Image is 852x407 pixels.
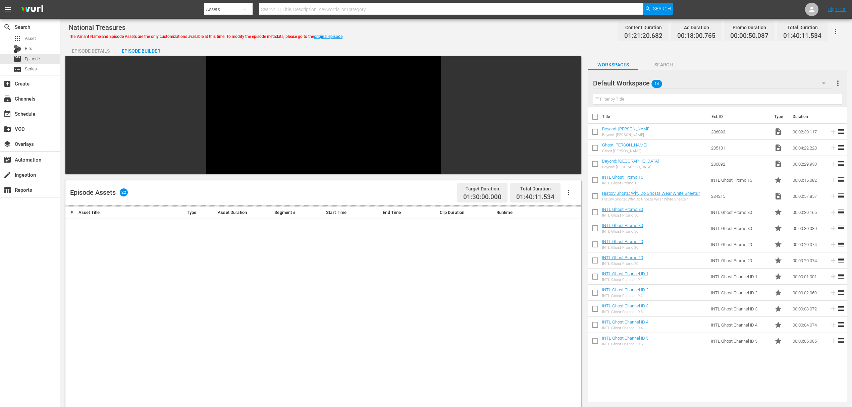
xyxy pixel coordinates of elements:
[837,288,845,296] span: reorder
[13,65,21,73] span: Series
[602,287,648,292] a: INTL Ghost Channel ID 2
[770,107,789,126] th: Type
[65,207,76,219] th: #
[3,186,11,194] span: Reports
[494,207,550,219] th: Runtime
[774,256,782,265] span: Promo
[837,240,845,248] span: reorder
[830,225,837,232] svg: Add to Episode
[774,224,782,232] span: Promo
[837,143,845,152] span: reorder
[783,32,821,40] span: 01:40:11.534
[774,337,782,345] span: Promo
[602,223,643,228] a: INTL Ghost Promo 30
[602,165,659,169] div: Beyond: [GEOGRAPHIC_DATA]
[602,326,648,330] div: INTL Ghost Channel ID 4
[834,79,842,87] span: more_vert
[76,207,164,219] th: Asset Title
[708,252,771,269] td: INTL Ghost Promo 20
[774,273,782,281] span: Promo
[790,204,827,220] td: 00:00:30.165
[602,245,643,250] div: INTL Ghost Promo 20
[120,188,128,196] span: 22
[830,192,837,200] svg: Add to Episode
[13,45,21,53] div: Bits
[708,156,771,172] td: 236892
[830,144,837,152] svg: Add to Episode
[677,32,715,40] span: 00:18:00.765
[790,236,827,252] td: 00:00:20.074
[602,294,648,298] div: INTL Ghost Channel ID 2
[837,192,845,200] span: reorder
[437,207,494,219] th: Clip Duration
[25,56,40,62] span: Episode
[25,66,37,72] span: Series
[69,23,125,32] span: National Treasures
[602,142,647,148] a: Ghost [PERSON_NAME]
[638,61,689,69] span: Search
[602,303,648,308] a: INTL Ghost Channel ID 3
[184,207,215,219] th: Type
[602,213,643,218] div: INTL Ghost Promo 30
[830,305,837,312] svg: Add to Episode
[790,220,827,236] td: 00:00:30.030
[730,32,768,40] span: 00:00:50.087
[677,23,715,32] div: Ad Duration
[790,301,827,317] td: 00:00:03.072
[624,32,662,40] span: 01:21:20.682
[708,236,771,252] td: INTL Ghost Promo 20
[272,207,323,219] th: Segment #
[837,321,845,329] span: reorder
[790,188,827,204] td: 00:00:57.857
[774,208,782,216] span: Promo
[774,160,782,168] span: Video
[830,241,837,248] svg: Add to Episode
[3,140,11,148] span: Overlays
[3,171,11,179] span: Ingestion
[837,272,845,280] span: reorder
[463,184,501,193] div: Target Duration
[65,43,116,59] div: Episode Details
[790,317,827,333] td: 00:00:04.074
[3,80,11,88] span: Create
[13,35,21,43] span: Asset
[837,208,845,216] span: reorder
[25,35,36,42] span: Asset
[837,224,845,232] span: reorder
[790,140,827,156] td: 00:04:22.228
[830,160,837,168] svg: Add to Episode
[602,336,648,341] a: INTL Ghost Channel ID 5
[830,289,837,296] svg: Add to Episode
[602,107,707,126] th: Title
[602,149,647,153] div: Ghost [PERSON_NAME]
[602,239,643,244] a: INTL Ghost Promo 20
[602,207,643,212] a: INTL Ghost Promo 30
[380,207,437,219] th: End Time
[708,220,771,236] td: INTL Ghost Promo 30
[3,23,11,31] span: Search
[837,256,845,264] span: reorder
[830,257,837,264] svg: Add to Episode
[13,55,21,63] span: Episode
[708,124,771,140] td: 236893
[70,188,128,196] div: Episode Assets
[463,193,501,201] span: 01:30:00.000
[4,5,12,13] span: menu
[643,3,673,15] button: Search
[602,342,648,346] div: INTL Ghost Channel ID 5
[65,43,116,56] button: Episode Details
[602,271,648,276] a: INTL Ghost Channel ID 1
[215,207,272,219] th: Asset Duration
[790,333,827,349] td: 00:00:05.005
[624,23,662,32] div: Content Duration
[3,95,11,103] span: Channels
[3,110,11,118] span: Schedule
[652,77,662,91] span: 14
[830,128,837,135] svg: Add to Episode
[602,159,659,164] a: Beyond: [GEOGRAPHIC_DATA]
[516,193,554,201] span: 01:40:11.534
[314,34,342,39] a: original episode
[602,255,643,260] a: INTL Ghost Promo 20
[602,319,648,325] a: INTL Ghost Channel ID 4
[602,126,650,131] a: Beyond: [PERSON_NAME]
